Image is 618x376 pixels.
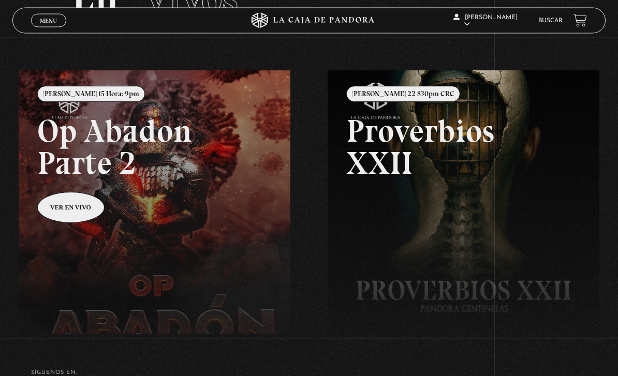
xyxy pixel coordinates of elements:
[453,14,518,27] span: [PERSON_NAME]
[36,26,61,33] span: Cerrar
[31,370,587,376] h4: SÍguenos en:
[573,13,587,27] a: View your shopping cart
[40,18,57,24] span: Menu
[538,18,563,24] a: Buscar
